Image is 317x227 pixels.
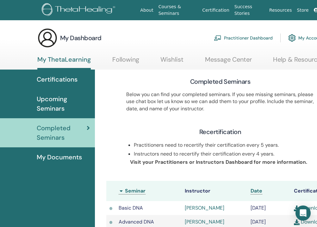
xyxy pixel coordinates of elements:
[185,218,224,225] a: [PERSON_NAME]
[295,4,311,16] a: Store
[134,142,314,149] p: Practitioners need to recertify their certification every 5 years.
[138,4,156,16] a: About
[37,123,87,142] span: Completed Seminars
[267,4,295,16] a: Resources
[37,152,82,162] span: My Documents
[126,91,314,112] p: Below you can find your completed seminars. If you see missing seminars, please use chat box let ...
[251,187,262,194] span: Date
[294,219,300,225] img: download.svg
[295,206,311,221] div: Open Intercom Messenger
[214,31,273,45] a: Practitioner Dashboard
[251,187,262,194] a: Date
[37,75,78,84] span: Certifications
[156,1,200,19] a: Courses & Seminars
[247,201,291,215] td: [DATE]
[185,205,224,211] a: [PERSON_NAME]
[134,150,314,157] p: Instructors need to recertify their certification every 4 years.
[294,206,300,211] img: download.svg
[190,77,250,86] h3: Completed Seminars
[205,56,252,68] a: Message Center
[214,35,221,41] img: chalkboard-teacher.svg
[160,56,183,68] a: Wishlist
[288,33,296,43] img: cog.svg
[130,159,307,165] b: Visit your Practitioners or Instructors Dashboard for more information.
[199,127,241,136] h3: Recertification
[182,181,248,201] th: Instructor
[37,94,90,113] span: Upcoming Seminars
[112,56,139,68] a: Following
[200,4,232,16] a: Certification
[119,205,143,211] span: Basic DNA
[109,206,112,211] img: Active Certificate
[37,56,91,70] a: My ThetaLearning
[232,1,267,19] a: Success Stories
[119,218,154,225] span: Advanced DNA
[37,28,58,48] img: generic-user-icon.jpg
[109,220,112,224] img: Active Certificate
[42,3,117,17] img: logo.png
[60,34,102,42] h3: My Dashboard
